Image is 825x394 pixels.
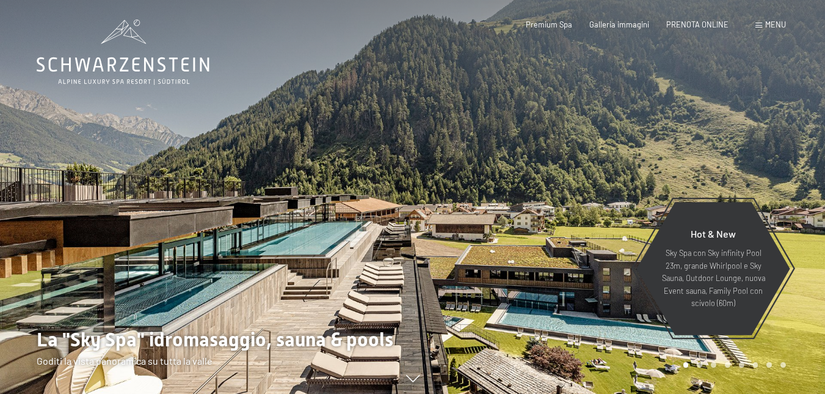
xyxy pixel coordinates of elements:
div: Carousel Page 4 [725,362,730,368]
p: Sky Spa con Sky infinity Pool 23m, grande Whirlpool e Sky Sauna, Outdoor Lounge, nuova Event saun... [660,247,766,309]
a: Premium Spa [526,20,572,29]
div: Carousel Page 8 [780,362,786,368]
a: Hot & New Sky Spa con Sky infinity Pool 23m, grande Whirlpool e Sky Sauna, Outdoor Lounge, nuova ... [636,202,791,336]
div: Carousel Page 1 (Current Slide) [683,362,689,368]
span: Menu [765,20,786,29]
a: PRENOTA ONLINE [666,20,729,29]
div: Carousel Page 7 [766,362,772,368]
div: Carousel Page 6 [753,362,758,368]
div: Carousel Page 3 [711,362,716,368]
div: Carousel Page 2 [697,362,702,368]
a: Galleria immagini [589,20,649,29]
span: Hot & New [691,228,736,239]
div: Carousel Page 5 [739,362,744,368]
div: Carousel Pagination [679,362,786,368]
